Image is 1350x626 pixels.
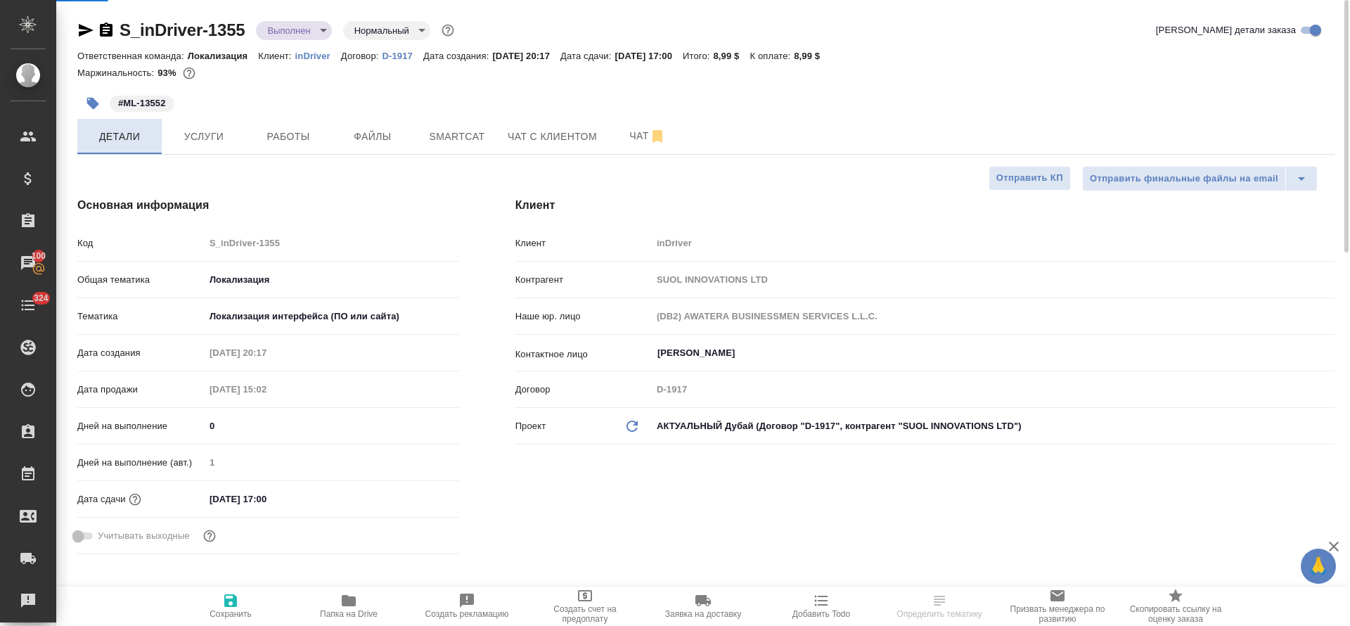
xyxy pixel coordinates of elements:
button: Нормальный [350,25,413,37]
button: Сохранить [172,587,290,626]
button: Добавить Todo [762,587,880,626]
p: Маржинальность: [77,68,157,78]
p: 8,99 $ [794,51,830,61]
p: Наше юр. лицо [515,309,652,324]
span: Создать рекламацию [425,609,509,619]
button: Создать счет на предоплату [526,587,644,626]
p: 8,99 $ [714,51,750,61]
p: Клиент [515,236,652,250]
button: Open [1327,352,1330,354]
span: Призвать менеджера по развитию [1007,604,1108,624]
span: Скопировать ссылку на оценку заказа [1125,604,1226,624]
span: 🙏 [1306,551,1330,581]
a: 324 [4,288,53,323]
span: Услуги [170,128,238,146]
p: Дата создания: [423,51,492,61]
button: Создать рекламацию [408,587,526,626]
button: Папка на Drive [290,587,408,626]
button: 25.20 UAH; [180,64,198,82]
p: Дата продажи [77,383,205,397]
span: Чат с клиентом [508,128,597,146]
span: Smartcat [423,128,491,146]
input: Пустое поле [652,379,1335,400]
button: Скопировать ссылку на оценку заказа [1117,587,1235,626]
button: 🙏 [1301,549,1336,584]
a: 100 [4,245,53,281]
p: Дата сдачи [77,492,126,506]
h4: Основная информация [77,197,459,214]
p: #ML-13552 [118,96,166,110]
span: 100 [23,249,55,263]
input: Пустое поле [652,269,1335,290]
p: Контактное лицо [515,347,652,362]
span: Работы [255,128,322,146]
p: Клиент: [258,51,295,61]
a: inDriver [295,49,341,61]
button: Выполнен [263,25,314,37]
span: Создать счет на предоплату [534,604,636,624]
span: 324 [25,291,57,305]
button: Добавить тэг [77,88,108,119]
div: Выполнен [256,21,331,40]
input: Пустое поле [652,306,1335,326]
p: D-1917 [382,51,423,61]
input: ✎ Введи что-нибудь [205,489,328,509]
input: Пустое поле [205,343,328,363]
input: Пустое поле [205,452,459,473]
p: Код [77,236,205,250]
div: split button [1082,166,1318,191]
input: Пустое поле [205,379,328,400]
button: Выбери, если сб и вс нужно считать рабочими днями для выполнения заказа. [200,527,219,545]
input: Пустое поле [652,233,1335,253]
h4: Клиент [515,197,1335,214]
p: Общая тематика [77,273,205,287]
span: Учитывать выходные [98,529,190,543]
div: АКТУАЛЬНЫЙ Дубай (Договор "D-1917", контрагент "SUOL INNOVATIONS LTD") [652,414,1335,438]
span: Файлы [339,128,406,146]
p: [DATE] 20:17 [492,51,560,61]
a: D-1917 [382,49,423,61]
span: [PERSON_NAME] детали заказа [1156,23,1296,37]
div: Локализация [205,268,459,292]
span: Папка на Drive [320,609,378,619]
span: Сохранить [210,609,252,619]
a: S_inDriver-1355 [120,20,245,39]
span: Заявка на доставку [665,609,741,619]
p: Тематика [77,309,205,324]
span: Определить тематику [896,609,982,619]
button: Если добавить услуги и заполнить их объемом, то дата рассчитается автоматически [126,490,144,509]
button: Отправить КП [989,166,1071,191]
span: Добавить Todo [792,609,850,619]
button: Определить тематику [880,587,998,626]
button: Доп статусы указывают на важность/срочность заказа [439,21,457,39]
p: Проект [515,419,546,433]
div: Выполнен [343,21,430,40]
input: Пустое поле [205,233,459,253]
span: Детали [86,128,153,146]
p: К оплате: [750,51,794,61]
span: Чат [614,127,681,145]
svg: Отписаться [649,128,666,145]
button: Заявка на доставку [644,587,762,626]
div: Локализация интерфейса (ПО или сайта) [205,305,459,328]
p: Локализация [188,51,259,61]
span: Отправить КП [996,170,1063,186]
input: ✎ Введи что-нибудь [205,416,459,436]
p: Контрагент [515,273,652,287]
p: Итого: [683,51,713,61]
button: Скопировать ссылку для ЯМессенджера [77,22,94,39]
p: Дней на выполнение (авт.) [77,456,205,470]
p: 93% [157,68,179,78]
p: Дней на выполнение [77,419,205,433]
p: Ответственная команда: [77,51,188,61]
p: [DATE] 17:00 [615,51,683,61]
p: inDriver [295,51,341,61]
span: Отправить финальные файлы на email [1090,171,1278,187]
button: Скопировать ссылку [98,22,115,39]
span: ML-13552 [108,96,176,108]
p: Дата создания [77,346,205,360]
button: Призвать менеджера по развитию [998,587,1117,626]
p: Дата сдачи: [560,51,615,61]
button: Отправить финальные файлы на email [1082,166,1286,191]
p: Договор: [341,51,382,61]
